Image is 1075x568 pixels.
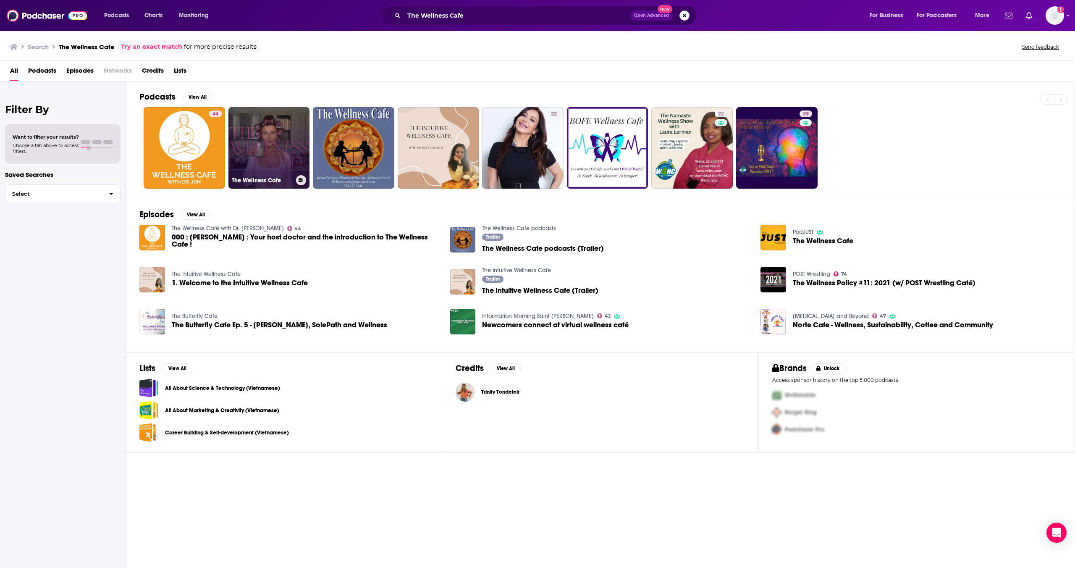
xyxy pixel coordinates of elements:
span: Want to filter your results? [13,134,79,140]
a: 22 [482,107,564,189]
h2: Credits [456,363,484,373]
a: The Wellness Cafe [793,237,853,245]
button: View All [490,363,521,373]
h2: Podcasts [139,92,176,102]
a: PodcastsView All [139,92,212,102]
button: View All [181,210,211,220]
a: The Wellness Café with Dr. Jon [172,225,284,232]
span: 22 [551,110,557,118]
span: 47 [880,314,886,318]
a: 47 [872,313,886,318]
a: 44 [144,107,225,189]
a: Podcasts [28,64,56,81]
span: Burger King [785,409,817,416]
h3: The Wellness Cafe [59,43,114,51]
a: All About Marketing & Creativity (Vietnamese) [139,401,158,420]
span: Episodes [66,64,94,81]
a: 44 [287,226,302,231]
button: open menu [173,9,220,22]
a: 42 [597,313,611,318]
img: 000 : Dr. Jonathan Rojjanasrirat : Your host doctor and the introduction to The Wellness Cafe ! [139,225,165,250]
a: All About Marketing & Creativity (Vietnamese) [165,406,279,415]
img: The Intuitive Wellness Cafe (Trailer) [450,269,476,295]
span: 42 [605,314,611,318]
button: View All [162,363,192,373]
a: 1. Welcome to the Intuitive Wellness Cafe [139,267,165,292]
a: Career Building & Self-development (Vietnamese) [165,428,289,437]
span: Open Advanced [634,13,669,18]
span: The Butterfly Cafe Ep. 5 - [PERSON_NAME], SolePath and Wellness [172,321,387,329]
img: Norte Cafe - Wellness, Sustainability, Coffee and Community [760,309,786,334]
button: Unlock [810,363,846,373]
span: Logged in as kbastian [1046,6,1064,25]
a: CreditsView All [456,363,521,373]
span: Select [5,191,102,197]
a: Charts [139,9,168,22]
a: Try an exact match [121,42,182,52]
a: Newcomers connect at virtual wellness café [482,321,629,329]
img: Podchaser - Follow, Share and Rate Podcasts [7,8,87,24]
a: The Intuitive Wellness Cafe [172,271,241,278]
a: Trinity Tondeleir [481,389,519,395]
button: open menu [98,9,140,22]
span: Podchaser Pro [785,426,824,433]
a: 39 [736,107,818,189]
a: The Wellness Policy #11: 2021 (w/ POST Wrestling Café) [793,279,975,287]
button: open menu [864,9,913,22]
button: open menu [911,9,969,22]
span: 44 [294,227,301,231]
span: All [10,64,18,81]
a: ListsView All [139,363,192,373]
a: 22 [548,110,560,117]
span: for more precise results [184,42,257,52]
span: 39 [803,110,809,118]
a: PTSD and Beyond [793,313,869,320]
h3: Search [28,43,49,51]
img: Newcomers connect at virtual wellness café [450,309,476,334]
a: The Butterfly Cafe Ep. 5 - Janice, SolePath and Wellness [172,321,387,329]
span: Trailer [486,276,500,281]
a: POST Wrestling [793,271,830,278]
a: 22 [651,107,733,189]
a: All About Science & Technology (Vietnamese) [139,379,158,397]
img: The Butterfly Cafe Ep. 5 - Janice, SolePath and Wellness [139,309,165,334]
img: Second Pro Logo [769,404,785,421]
span: New [658,5,673,13]
a: The Butterfly Cafe [172,313,218,320]
svg: Add a profile image [1057,6,1064,13]
a: 44 [209,110,222,117]
h3: The Wellness Cafe [232,177,293,184]
button: open menu [969,9,1000,22]
img: The Wellness Cafe [760,225,786,250]
img: Trinity Tondeleir [456,383,475,402]
span: The Intuitive Wellness Cafe (Trailer) [482,287,598,294]
a: Lists [174,64,186,81]
input: Search podcasts, credits, & more... [404,9,630,22]
span: Norte Cafe - Wellness, Sustainability, Coffee and Community [793,321,993,329]
span: Charts [144,10,163,21]
a: The Wellness Cafe podcasts [482,225,556,232]
span: 1. Welcome to the Intuitive Wellness Cafe [172,279,308,287]
span: Networks [104,64,132,81]
a: The Wellness Cafe podcasts (Trailer) [482,245,604,252]
img: The Wellness Cafe podcasts (Trailer) [450,227,476,252]
a: All About Science & Technology (Vietnamese) [165,384,280,393]
span: Podcasts [104,10,129,21]
span: Trailer [486,234,500,239]
div: Search podcasts, credits, & more... [389,6,705,25]
h2: Brands [772,363,807,373]
a: The Wellness Cafe [228,107,310,189]
h2: Lists [139,363,155,373]
span: 000 : [PERSON_NAME] : Your host doctor and the introduction to The Wellness Cafe ! [172,234,440,248]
